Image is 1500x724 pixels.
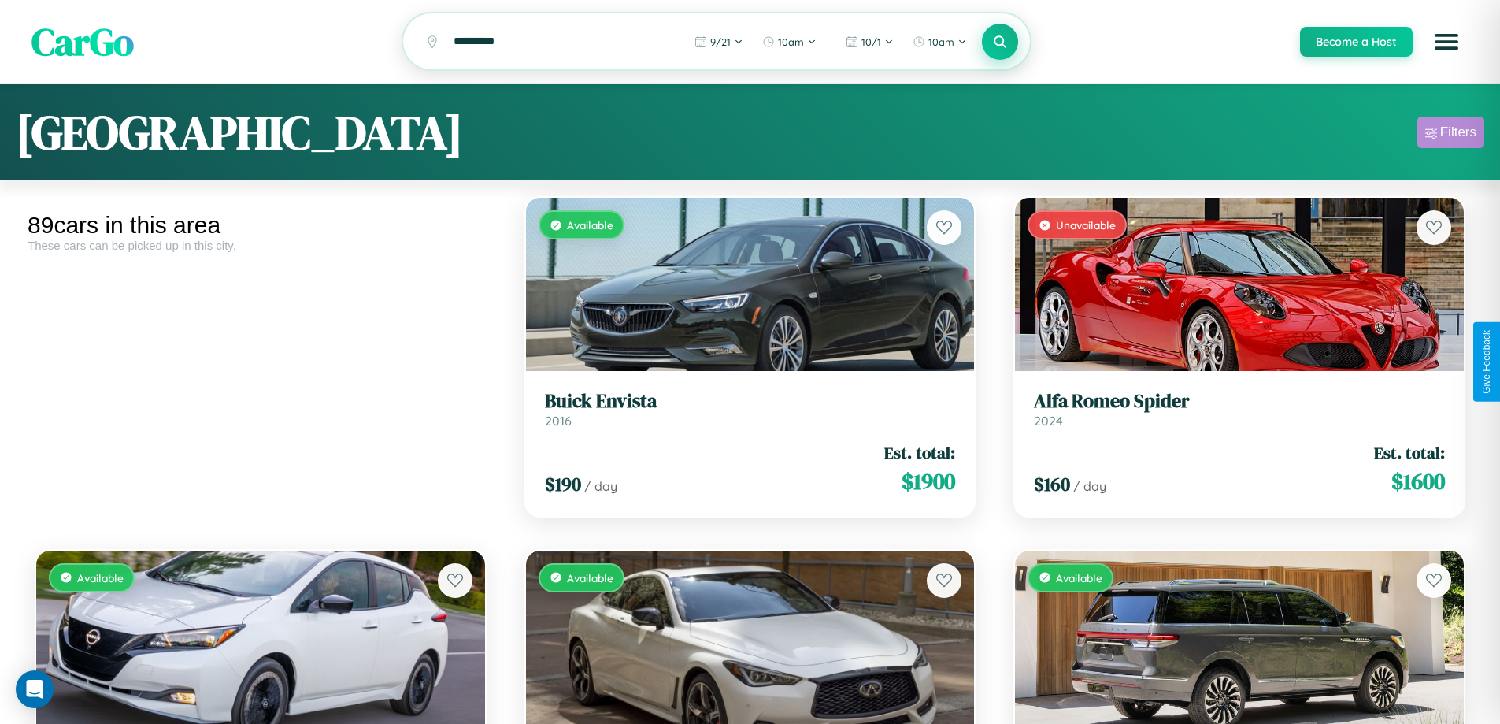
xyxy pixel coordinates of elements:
span: 9 / 21 [710,35,731,48]
button: Open menu [1424,20,1469,64]
span: Available [567,218,613,232]
button: Become a Host [1300,27,1413,57]
span: 10am [778,35,804,48]
h3: Alfa Romeo Spider [1034,390,1445,413]
span: 2016 [545,413,572,429]
span: / day [584,478,617,494]
span: 10 / 1 [861,35,881,48]
div: These cars can be picked up in this city. [28,239,494,252]
button: 10am [754,29,824,54]
h1: [GEOGRAPHIC_DATA] [16,100,463,165]
span: Unavailable [1056,218,1116,232]
span: Est. total: [884,441,955,464]
span: $ 190 [545,471,581,497]
span: Available [567,571,613,585]
span: $ 1600 [1391,466,1445,497]
a: Buick Envista2016 [545,390,956,429]
a: Alfa Romeo Spider2024 [1034,390,1445,429]
span: 2024 [1034,413,1063,429]
div: Filters [1440,124,1476,140]
button: 10/1 [838,29,902,54]
button: 9/21 [687,29,751,54]
span: $ 1900 [902,466,955,497]
span: 10am [928,35,954,48]
button: 10am [905,29,975,54]
div: 89 cars in this area [28,212,494,239]
span: / day [1073,478,1106,494]
div: Give Feedback [1481,330,1492,394]
span: Available [1056,571,1102,585]
span: Available [77,571,124,585]
button: Filters [1417,117,1484,148]
div: Open Intercom Messenger [16,670,54,708]
span: Est. total: [1374,441,1445,464]
h3: Buick Envista [545,390,956,413]
span: CarGo [31,16,134,68]
span: $ 160 [1034,471,1070,497]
